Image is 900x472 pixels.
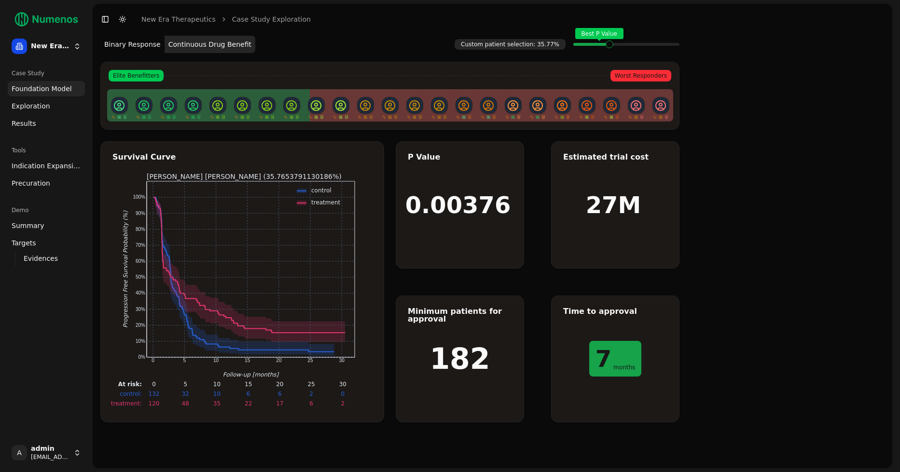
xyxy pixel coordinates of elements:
[213,391,221,397] text: 10
[311,187,332,194] text: control
[152,381,156,388] text: 0
[213,381,221,388] text: 10
[276,381,283,388] text: 20
[8,98,85,114] a: Exploration
[152,358,154,363] text: 0
[595,347,611,370] h1: 7
[613,364,635,370] span: months
[455,39,566,50] span: Custom patient selection: 35.77%
[136,243,145,248] text: 70%
[136,307,145,312] text: 30%
[183,358,186,363] text: 5
[278,391,282,397] text: 6
[182,400,189,407] text: 48
[8,441,85,464] button: Aadmin[EMAIL_ADDRESS]
[575,28,623,39] span: Best P Value
[586,193,641,216] h1: 27M
[245,400,252,407] text: 22
[12,84,72,94] span: Foundation Model
[12,445,27,460] span: A
[20,252,73,265] a: Evidences
[309,400,313,407] text: 6
[339,358,345,363] text: 30
[141,14,216,24] a: New Era Therapeutics
[133,194,145,200] text: 100%
[276,358,282,363] text: 20
[149,391,160,397] text: 132
[136,323,145,328] text: 20%
[111,400,142,407] text: treatment:
[136,211,145,216] text: 90%
[12,101,50,111] span: Exploration
[247,391,250,397] text: 6
[118,381,142,388] text: At risk:
[8,8,85,31] img: Numenos
[12,119,36,128] span: Results
[100,36,165,53] button: Binary Response
[120,391,142,397] text: control:
[136,258,145,264] text: 60%
[109,70,164,81] span: Elite Benefitters
[8,81,85,96] a: Foundation Model
[223,371,279,378] text: Follow-up [months]
[8,218,85,233] a: Summary
[24,254,58,263] span: Evidences
[341,391,345,397] text: 0
[12,238,36,248] span: Targets
[182,391,189,397] text: 32
[31,445,69,453] span: admin
[136,274,145,280] text: 50%
[8,35,85,58] button: New Era Therapeutics
[149,400,160,407] text: 120
[112,153,372,161] div: Survival Curve
[276,400,283,407] text: 17
[213,358,219,363] text: 10
[31,453,69,461] span: [EMAIL_ADDRESS]
[610,70,671,81] span: Worst Responders
[339,381,346,388] text: 30
[309,391,313,397] text: 2
[136,227,145,232] text: 80%
[245,358,250,363] text: 15
[31,42,69,51] span: New Era Therapeutics
[141,14,311,24] nav: breadcrumb
[429,344,490,373] h1: 182
[308,358,314,363] text: 25
[8,175,85,191] a: Precuration
[341,400,345,407] text: 2
[245,381,252,388] text: 15
[8,202,85,218] div: Demo
[12,221,44,230] span: Summary
[136,338,145,344] text: 10%
[147,173,342,180] text: [PERSON_NAME] [PERSON_NAME] (35.7653791130186%)
[311,199,340,206] text: treatment
[136,290,145,296] text: 40%
[12,178,50,188] span: Precuration
[12,161,81,171] span: Indication Expansion
[8,143,85,158] div: Tools
[8,235,85,251] a: Targets
[8,158,85,174] a: Indication Expansion
[8,116,85,131] a: Results
[232,14,311,24] a: Case Study Exploration
[8,66,85,81] div: Case Study
[122,211,129,328] text: Progression Free Survival Probability (%)
[307,381,315,388] text: 25
[183,381,187,388] text: 5
[138,354,146,360] text: 0%
[165,36,255,53] button: Continuous Drug Benefit
[213,400,221,407] text: 35
[405,193,511,216] h1: 0.00376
